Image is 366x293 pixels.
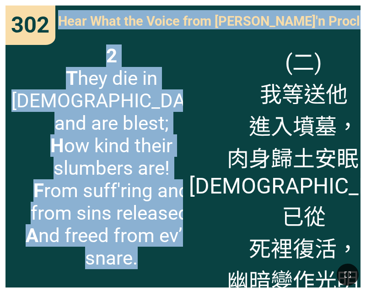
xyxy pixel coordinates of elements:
b: H [50,134,64,157]
b: 2 [106,44,117,67]
span: 302 [11,12,49,38]
span: hey die in [DEMOGRAPHIC_DATA] and are blest; ow kind their slumbers are! rom suff'ring and from s... [11,44,212,269]
b: F [33,179,44,202]
b: A [26,224,38,247]
b: T [66,67,78,89]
